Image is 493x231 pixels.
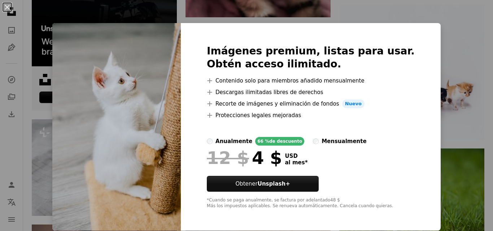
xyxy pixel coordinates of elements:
[207,176,319,192] button: ObtenerUnsplash+
[255,137,304,146] div: 66 % de descuento
[285,153,307,159] span: USD
[207,88,415,97] li: Descargas ilimitadas libres de derechos
[207,148,249,167] span: 12 $
[313,138,319,144] input: mensualmente
[207,111,415,120] li: Protecciones legales mejoradas
[322,137,366,146] div: mensualmente
[285,159,307,166] span: al mes *
[342,99,365,108] span: Nuevo
[207,99,415,108] li: Recorte de imágenes y eliminación de fondos
[52,23,181,231] img: premium_photo-1664371674925-7fa5823361b6
[215,137,252,146] div: anualmente
[207,138,213,144] input: anualmente66 %de descuento
[207,197,415,209] div: *Cuando se paga anualmente, se factura por adelantado 48 $ Más los impuestos aplicables. Se renue...
[207,45,415,71] h2: Imágenes premium, listas para usar. Obtén acceso ilimitado.
[207,76,415,85] li: Contenido solo para miembros añadido mensualmente
[258,181,290,187] strong: Unsplash+
[207,148,282,167] div: 4 $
